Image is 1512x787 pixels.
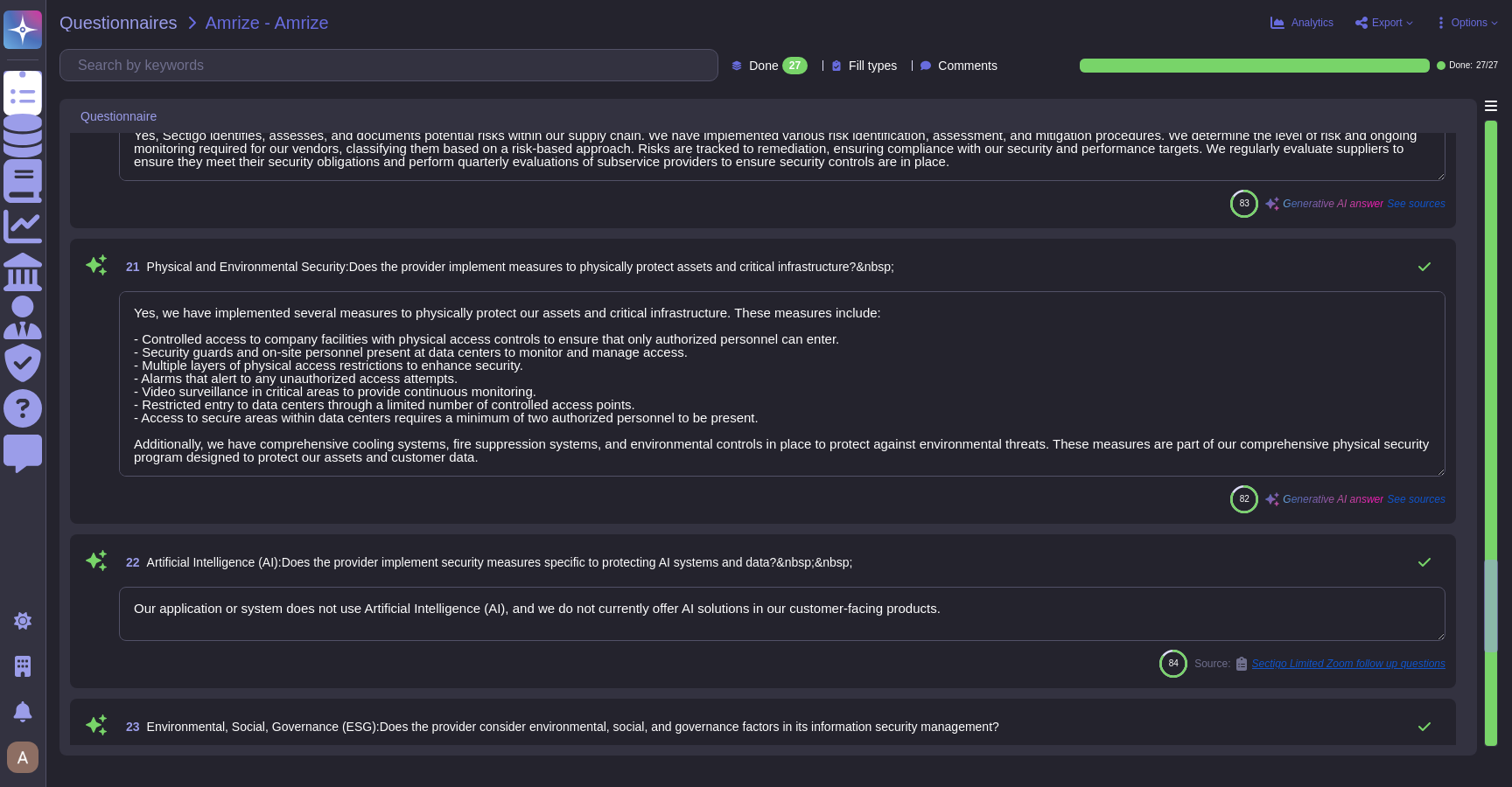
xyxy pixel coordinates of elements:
img: user [7,742,38,773]
textarea: Yes, Sectigo identifies, assesses, and documents potential risks within our supply chain. We have... [119,114,1445,181]
span: Comments [938,59,997,72]
span: Export [1372,17,1403,28]
span: See sources [1387,494,1445,505]
span: 23 [119,721,140,733]
textarea: Yes, we have implemented several measures to physically protect our assets and critical infrastru... [119,291,1445,477]
span: 83 [1240,198,1249,208]
span: 22 [119,556,140,568]
button: Analytics [1270,16,1333,30]
span: Physical and Environmental Security:Does the provider implement measures to physically protect as... [147,260,894,274]
span: 84 [1169,658,1179,668]
span: Amrize - Amrize [206,14,329,31]
span: Fill types [849,59,897,72]
span: Source: [1194,657,1445,671]
span: Sectigo Limited Zoom follow up questions [1252,658,1445,669]
span: Generative AI answer [1283,494,1383,505]
span: Artificial Intelligence (AI):Does the provider implement security measures specific to protecting... [147,555,853,569]
span: Generative AI answer [1283,198,1383,209]
span: Done: [1449,61,1473,70]
span: 82 [1240,494,1249,504]
span: Analytics [1291,17,1333,28]
span: Done [749,59,778,72]
span: 21 [119,261,140,273]
span: Options [1452,17,1487,28]
span: Questionnaire [80,110,157,122]
div: 27 [782,57,808,74]
input: Search by keywords [69,50,717,80]
span: Environmental, Social, Governance (ESG):Does the provider consider environmental, social, and gov... [147,720,999,734]
button: user [3,738,51,777]
span: Questionnaires [59,14,178,31]
span: 27 / 27 [1476,61,1498,70]
span: See sources [1387,198,1445,209]
textarea: Our application or system does not use Artificial Intelligence (AI), and we do not currently offe... [119,587,1445,641]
